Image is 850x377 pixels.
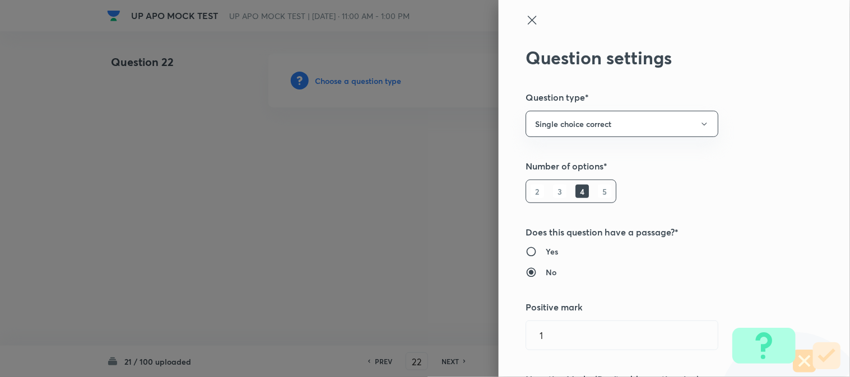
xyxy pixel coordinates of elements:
input: Positive marks [526,321,718,350]
h6: 4 [575,185,589,198]
h6: 3 [553,185,566,198]
h5: Number of options* [526,159,786,173]
h5: Positive mark [526,300,786,314]
h5: Question type* [526,91,786,104]
h6: 2 [531,185,544,198]
h6: No [546,266,556,278]
h5: Does this question have a passage?* [526,225,786,239]
h6: Yes [546,246,558,257]
button: Single choice correct [526,111,718,137]
h6: 5 [598,185,611,198]
h2: Question settings [526,47,786,68]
